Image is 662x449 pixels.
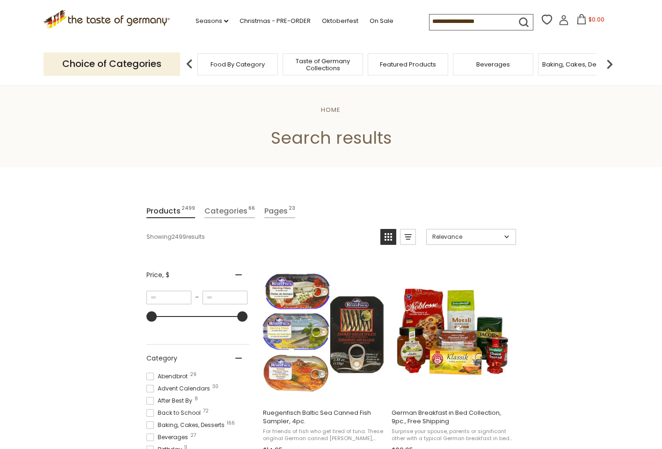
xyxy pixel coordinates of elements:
[392,409,513,426] span: German Breakfast in Bed Collection, 9pc., Free Shipping
[146,229,373,245] div: Showing results
[203,409,209,413] span: 72
[476,61,510,68] a: Beverages
[392,428,513,442] span: Surprise your spouse, parents or significant other with a typical German breakfast in bed. Includ...
[263,428,384,442] span: For friends of fish who get tired of tuna. These original German canned [PERSON_NAME], sprats, ma...
[196,16,228,26] a: Seasons
[146,270,169,280] span: Price
[426,229,516,245] a: Sort options
[146,291,191,304] input: Minimum value
[146,433,191,442] span: Beverages
[380,229,396,245] a: View grid mode
[44,52,180,75] p: Choice of Categories
[227,421,235,426] span: 166
[146,205,195,218] a: View Products Tab
[289,205,295,217] span: 23
[322,16,358,26] a: Oktoberfest
[162,270,169,280] span: , $
[190,372,196,377] span: 29
[203,291,247,304] input: Maximum value
[146,372,190,381] span: Abendbrot
[264,205,295,218] a: View Pages Tab
[211,61,265,68] a: Food By Category
[263,409,384,426] span: Ruegenfisch Baltic Sea Canned Fish Sampler, 4pc.
[172,233,186,241] b: 2499
[182,205,195,217] span: 2499
[212,384,218,389] span: 30
[248,205,255,217] span: 66
[146,421,227,429] span: Baking, Cakes, Desserts
[146,384,213,393] span: Advent Calendars
[432,233,501,241] span: Relevance
[285,58,360,72] a: Taste of Germany Collections
[321,105,341,114] a: Home
[589,15,604,23] span: $0.00
[190,433,196,438] span: 27
[380,61,436,68] a: Featured Products
[262,270,386,394] img: Ruegenfisch Baltic Sea Sampler
[146,397,195,405] span: After Best By
[542,61,615,68] a: Baking, Cakes, Desserts
[146,353,177,363] span: Category
[191,293,203,302] span: –
[180,55,199,74] img: previous arrow
[146,409,204,417] span: Back to School
[600,55,619,74] img: next arrow
[240,16,311,26] a: Christmas - PRE-ORDER
[29,127,633,148] h1: Search results
[370,16,393,26] a: On Sale
[195,397,198,401] span: 8
[400,229,416,245] a: View list mode
[204,205,255,218] a: View Categories Tab
[571,14,611,28] button: $0.00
